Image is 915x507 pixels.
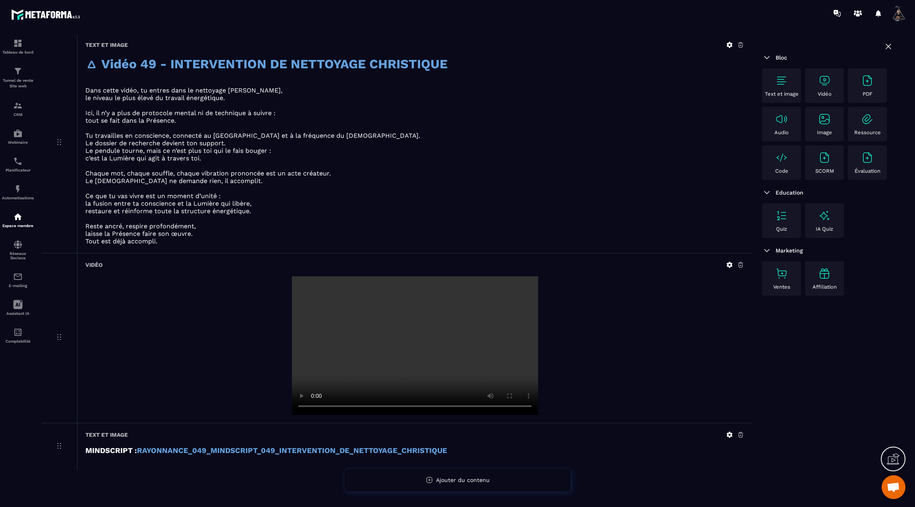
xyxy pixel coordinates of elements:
p: Chaque mot, chaque souffle, chaque vibration prononcée est un acte créateur. [85,170,744,177]
p: Affiliation [813,284,837,290]
p: Évaluation [855,168,880,174]
strong: 🜂 Vidéo 49 - INTERVENTION DE NETTOYAGE CHRISTIQUE [85,56,448,71]
img: text-image no-wrap [775,113,788,125]
a: formationformationTunnel de vente Site web [2,60,34,95]
img: arrow-down [762,188,772,197]
img: text-image no-wrap [861,113,874,125]
img: arrow-down [762,53,772,62]
img: social-network [13,240,23,249]
h6: Vidéo [85,262,102,268]
img: text-image no-wrap [818,113,831,125]
p: Reste ancré, respire profondément, [85,222,744,230]
img: formation [13,66,23,76]
img: automations [13,184,23,194]
a: social-networksocial-networkRéseaux Sociaux [2,234,34,266]
img: text-image no-wrap [818,74,831,87]
img: text-image no-wrap [861,151,874,164]
p: Vidéo [818,91,832,97]
p: laisse la Présence faire son œuvre. [85,230,744,237]
span: Marketing [776,247,803,254]
p: Ce que tu vas vivre est un moment d’unité : [85,192,744,200]
p: Text et image [765,91,799,97]
a: automationsautomationsWebinaire [2,123,34,150]
p: CRM [2,112,34,117]
p: Ressource [854,129,881,135]
p: la fusion entre ta conscience et la Lumière qui libère, [85,200,744,207]
p: restaure et réinforme toute la structure énergétique. [85,207,744,215]
p: Tableau de bord [2,50,34,54]
p: Ventes [773,284,790,290]
img: scheduler [13,156,23,166]
img: email [13,272,23,281]
p: tout se fait dans la Présence. [85,117,744,124]
img: text-image no-wrap [775,74,788,87]
p: PDF [863,91,873,97]
div: Ouvrir le chat [882,475,905,499]
img: text-image no-wrap [861,74,874,87]
p: Espace membre [2,224,34,228]
a: formationformationCRM [2,95,34,123]
h6: Text et image [85,432,128,438]
a: Assistant IA [2,294,34,322]
p: Image [817,129,832,135]
p: Comptabilité [2,339,34,343]
p: Assistant IA [2,311,34,316]
p: le niveau le plus élevé du travail énergétique. [85,94,744,102]
p: Le dossier de recherche devient ton support. [85,139,744,147]
img: text-image no-wrap [818,151,831,164]
strong: MINDSCRIPT : [85,446,137,455]
img: formation [13,101,23,110]
p: Planificateur [2,168,34,172]
p: Le pendule tourne, mais ce n’est plus toi qui le fais bouger : [85,147,744,154]
span: Ajouter du contenu [436,477,490,483]
p: Tunnel de vente Site web [2,78,34,89]
p: SCORM [815,168,834,174]
p: Automatisations [2,196,34,200]
img: text-image no-wrap [775,267,788,280]
img: arrow-down [762,246,772,255]
img: text-image no-wrap [775,209,788,222]
h6: Text et image [85,42,128,48]
p: Audio [774,129,789,135]
a: schedulerschedulerPlanificateur [2,150,34,178]
a: formationformationTableau de bord [2,33,34,60]
img: automations [13,212,23,222]
a: emailemailE-mailing [2,266,34,294]
img: text-image [818,267,831,280]
p: Tu travailles en conscience, connecté au [GEOGRAPHIC_DATA] et à la fréquence du [DEMOGRAPHIC_DATA]. [85,132,744,139]
p: Réseaux Sociaux [2,251,34,260]
img: text-image no-wrap [775,151,788,164]
a: automationsautomationsAutomatisations [2,178,34,206]
p: Tout est déjà accompli. [85,237,744,245]
img: text-image [818,209,831,222]
img: logo [11,7,83,22]
span: Education [776,189,803,196]
p: E-mailing [2,283,34,288]
span: Bloc [776,54,787,61]
p: c’est la Lumière qui agit à travers toi. [85,154,744,162]
a: RAYONNANCE_049_MINDSCRIPT_049_INTERVENTION_DE_NETTOYAGE_CHRISTIQUE [137,446,447,455]
p: Le [DEMOGRAPHIC_DATA] ne demande rien, il accomplit. [85,177,744,185]
p: IA Quiz [816,226,833,232]
img: formation [13,39,23,48]
a: accountantaccountantComptabilité [2,322,34,349]
p: Code [775,168,788,174]
p: Quiz [776,226,787,232]
a: automationsautomationsEspace membre [2,206,34,234]
p: Dans cette vidéo, tu entres dans le nettoyage [PERSON_NAME], [85,87,744,94]
img: accountant [13,328,23,337]
p: Webinaire [2,140,34,145]
img: automations [13,129,23,138]
p: Ici, il n’y a plus de protocole mental ni de technique à suivre : [85,109,744,117]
